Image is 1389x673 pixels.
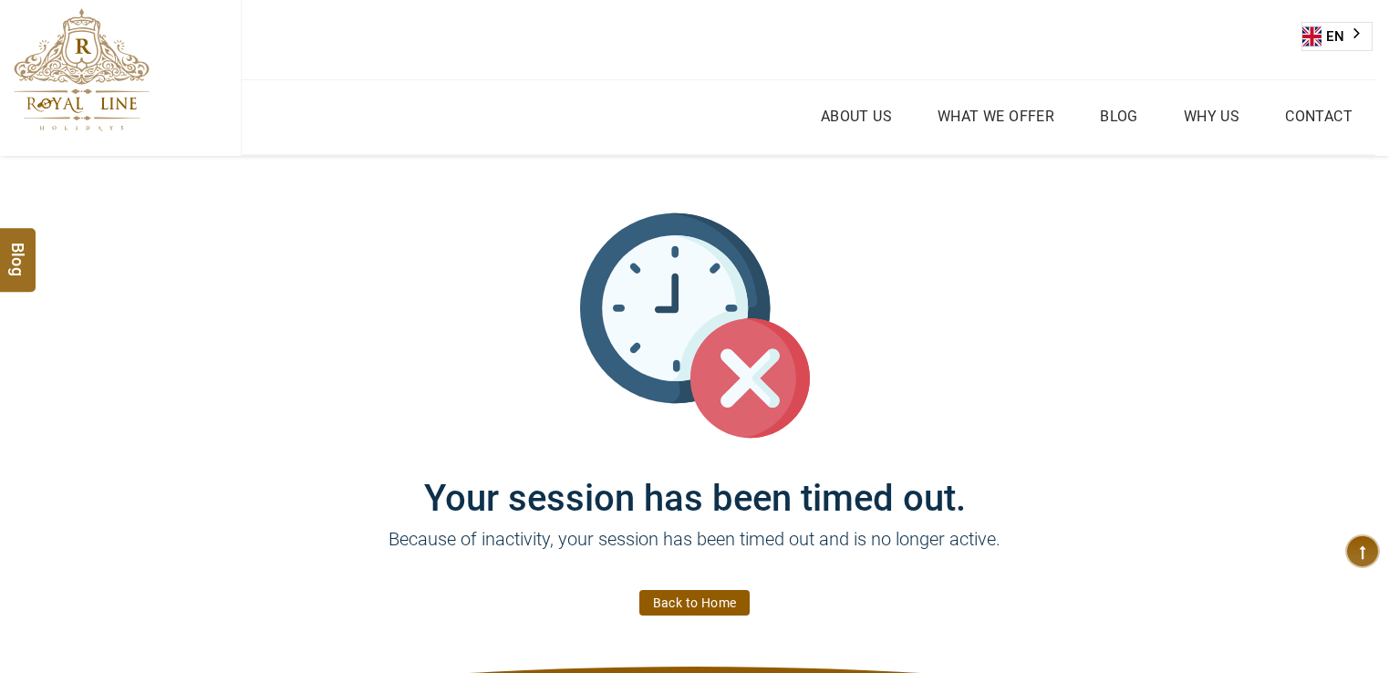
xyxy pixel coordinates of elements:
h1: Your session has been timed out. [148,440,1242,520]
p: Because of inactivity, your session has been timed out and is no longer active. [148,525,1242,580]
a: What we Offer [933,103,1059,129]
img: session_time_out.svg [580,211,810,440]
aside: Language selected: English [1301,22,1373,51]
a: Why Us [1179,103,1244,129]
a: About Us [816,103,897,129]
a: Blog [1095,103,1143,129]
img: The Royal Line Holidays [14,8,150,131]
a: Back to Home [639,590,751,616]
a: Contact [1280,103,1357,129]
span: Blog [6,242,30,257]
div: Language [1301,22,1373,51]
a: EN [1302,23,1372,50]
